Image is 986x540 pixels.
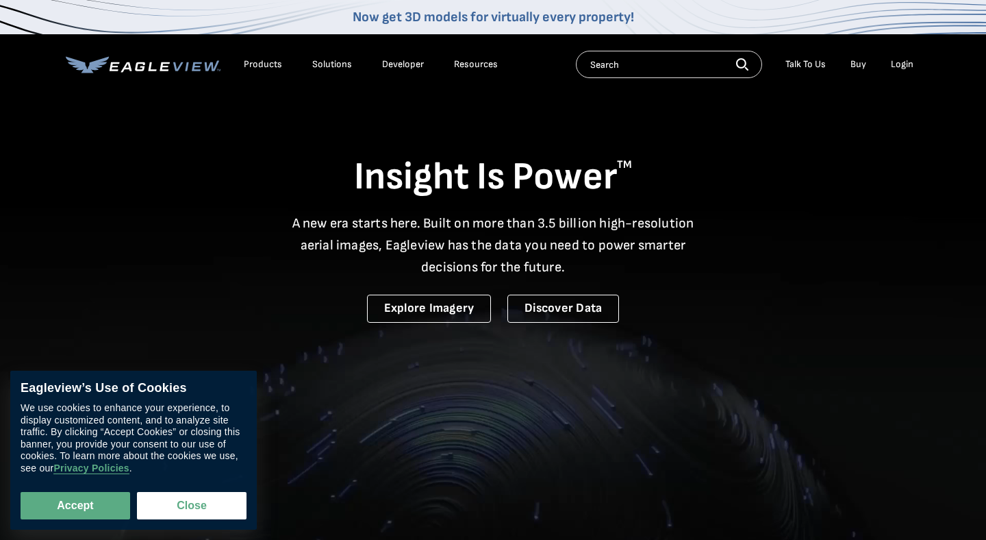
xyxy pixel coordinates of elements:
[382,58,424,71] a: Developer
[21,492,130,519] button: Accept
[367,295,492,323] a: Explore Imagery
[507,295,619,323] a: Discover Data
[850,58,866,71] a: Buy
[137,492,246,519] button: Close
[353,9,634,25] a: Now get 3D models for virtually every property!
[21,403,246,475] div: We use cookies to enhance your experience, to display customized content, and to analyze site tra...
[66,154,920,201] h1: Insight Is Power
[53,463,129,475] a: Privacy Policies
[283,212,703,278] p: A new era starts here. Built on more than 3.5 billion high-resolution aerial images, Eagleview ha...
[312,58,352,71] div: Solutions
[21,381,246,396] div: Eagleview’s Use of Cookies
[454,58,498,71] div: Resources
[576,51,762,78] input: Search
[891,58,913,71] div: Login
[785,58,826,71] div: Talk To Us
[617,158,632,171] sup: TM
[244,58,282,71] div: Products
